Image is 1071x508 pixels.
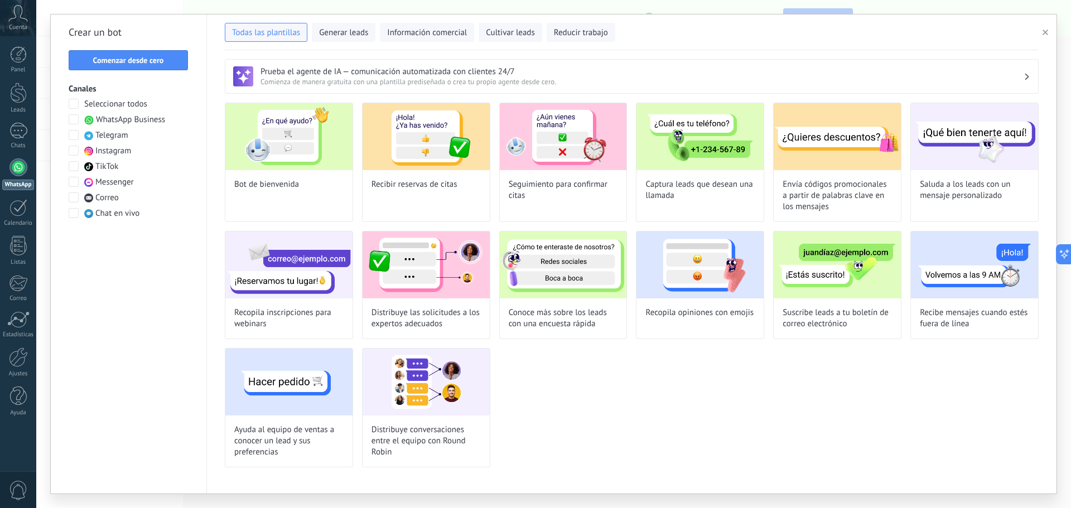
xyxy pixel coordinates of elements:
[372,424,481,458] span: Distribuye conversaciones entre el equipo con Round Robin
[2,66,35,74] div: Panel
[363,231,490,298] img: Distribuye las solicitudes a los expertos adecuados
[911,103,1038,170] img: Saluda a los leads con un mensaje personalizado
[2,409,35,417] div: Ayuda
[509,307,618,330] span: Conoce más sobre los leads con una encuesta rápida
[547,23,615,42] button: Reducir trabajo
[95,130,128,141] span: Telegram
[774,231,901,298] img: Suscribe leads a tu boletín de correo electrónico
[95,146,131,157] span: Instagram
[69,84,189,94] h3: Canales
[95,161,118,172] span: TikTok
[319,27,368,38] span: Generar leads
[372,307,481,330] span: Distribuye las solicitudes a los expertos adecuados
[2,295,35,302] div: Correo
[500,231,627,298] img: Conoce más sobre los leads con una encuesta rápida
[260,77,1024,86] span: Comienza de manera gratuita con una plantilla prediseñada o crea tu propio agente desde cero.
[260,66,1024,77] h3: Prueba el agente de IA — comunicación automatizada con clientes 24/7
[554,27,608,38] span: Reducir trabajo
[96,114,165,125] span: WhatsApp Business
[232,27,300,38] span: Todas las plantillas
[387,27,467,38] span: Información comercial
[2,142,35,149] div: Chats
[2,259,35,266] div: Listas
[9,24,27,31] span: Cuenta
[636,231,764,298] img: Recopila opiniones con emojis
[95,208,139,219] span: Chat en vivo
[500,103,627,170] img: Seguimiento para confirmar citas
[479,23,542,42] button: Cultivar leads
[645,179,755,201] span: Captura leads que desean una llamada
[363,349,490,415] img: Distribuye conversaciones entre el equipo con Round Robin
[225,23,307,42] button: Todas las plantillas
[380,23,474,42] button: Información comercial
[69,50,188,70] button: Comenzar desde cero
[509,179,618,201] span: Seguimiento para confirmar citas
[2,331,35,338] div: Estadísticas
[363,103,490,170] img: Recibir reservas de citas
[84,99,147,110] span: Seleccionar todos
[2,370,35,378] div: Ajustes
[2,107,35,114] div: Leads
[911,231,1038,298] img: Recibe mensajes cuando estés fuera de línea
[312,23,375,42] button: Generar leads
[920,179,1029,201] span: Saluda a los leads con un mensaje personalizado
[225,103,353,170] img: Bot de bienvenida
[234,179,299,190] span: Bot de bienvenida
[2,180,34,190] div: WhatsApp
[774,103,901,170] img: Envía códigos promocionales a partir de palabras clave en los mensajes
[95,177,134,188] span: Messenger
[95,192,119,204] span: Correo
[225,349,353,415] img: Ayuda al equipo de ventas a conocer un lead y sus preferencias
[920,307,1029,330] span: Recibe mensajes cuando estés fuera de línea
[636,103,764,170] img: Captura leads que desean una llamada
[372,179,457,190] span: Recibir reservas de citas
[225,231,353,298] img: Recopila inscripciones para webinars
[783,307,892,330] span: Suscribe leads a tu boletín de correo electrónico
[783,179,892,212] span: Envía códigos promocionales a partir de palabras clave en los mensajes
[93,56,164,64] span: Comenzar desde cero
[645,307,754,318] span: Recopila opiniones con emojis
[234,424,344,458] span: Ayuda al equipo de ventas a conocer un lead y sus preferencias
[486,27,534,38] span: Cultivar leads
[69,23,189,41] h2: Crear un bot
[2,220,35,227] div: Calendario
[234,307,344,330] span: Recopila inscripciones para webinars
